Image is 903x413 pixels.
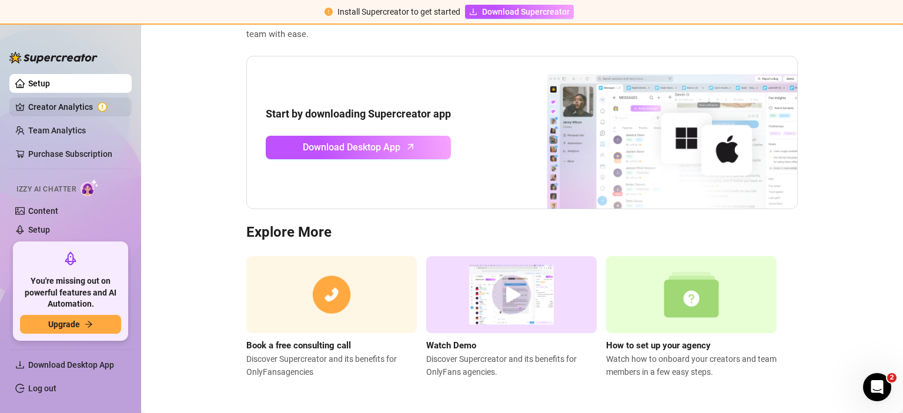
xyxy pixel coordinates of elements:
[246,340,351,351] strong: Book a free consulting call
[404,140,417,153] span: arrow-up
[266,108,451,120] strong: Start by downloading Supercreator app
[246,256,417,333] img: consulting call
[606,340,711,351] strong: How to set up your agency
[426,256,597,378] a: Watch DemoDiscover Supercreator and its benefits for OnlyFans agencies.
[325,8,333,16] span: exclamation-circle
[426,340,476,351] strong: Watch Demo
[465,5,574,19] a: Download Supercreator
[16,184,76,195] span: Izzy AI Chatter
[28,98,122,116] a: Creator Analytics exclamation-circle
[887,373,897,382] span: 2
[426,256,597,333] img: supercreator demo
[81,179,99,196] img: AI Chatter
[469,8,477,16] span: download
[426,352,597,378] span: Discover Supercreator and its benefits for OnlyFans agencies.
[303,140,400,155] span: Download Desktop App
[28,225,50,234] a: Setup
[28,384,56,393] a: Log out
[28,79,50,88] a: Setup
[20,276,121,310] span: You're missing out on powerful features and AI Automation.
[28,206,58,216] a: Content
[337,7,460,16] span: Install Supercreator to get started
[63,251,78,266] span: rocket
[606,256,777,378] a: How to set up your agencyWatch how to onboard your creators and team members in a few easy steps.
[28,126,86,135] a: Team Analytics
[863,373,891,401] iframe: Intercom live chat
[246,256,417,378] a: Book a free consulting callDiscover Supercreator and its benefits for OnlyFansagencies
[15,360,25,370] span: download
[246,223,798,242] h3: Explore More
[20,315,121,334] button: Upgradearrow-right
[28,145,122,163] a: Purchase Subscription
[606,256,777,333] img: setup agency guide
[9,52,98,63] img: logo-BBDzfeDw.svg
[48,320,80,329] span: Upgrade
[266,136,451,159] a: Download Desktop Apparrow-up
[85,320,93,328] span: arrow-right
[246,352,417,378] span: Discover Supercreator and its benefits for OnlyFans agencies
[606,352,777,378] span: Watch how to onboard your creators and team members in a few easy steps.
[482,5,570,18] span: Download Supercreator
[28,360,114,370] span: Download Desktop App
[503,56,797,209] img: download app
